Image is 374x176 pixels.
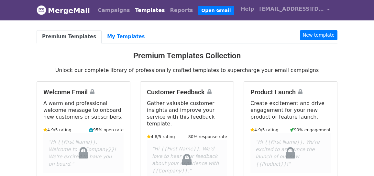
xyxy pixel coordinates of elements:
h3: Premium Templates Collection [37,51,337,61]
div: "Hi {{First Name}}, Welcome to {{Company}}! We're excited to have you on board." [43,133,124,173]
a: New template [300,30,337,40]
div: "Hi {{First Name}}, We're excited to announce the launch of our new {{Product}}!" [250,133,331,173]
a: Premium Templates [37,30,102,43]
p: A warm and professional welcome message to onboard new customers or subscribers. [43,100,124,120]
a: My Templates [102,30,150,43]
small: 80% response rate [188,134,227,140]
a: Help [238,3,257,16]
a: [EMAIL_ADDRESS][DOMAIN_NAME] [257,3,332,18]
h4: Welcome Email [43,88,124,96]
span: [EMAIL_ADDRESS][DOMAIN_NAME] [259,5,324,13]
a: Campaigns [95,4,132,17]
h4: Product Launch [250,88,331,96]
img: MergeMail logo [37,5,46,15]
small: 90% engagement [290,127,331,133]
a: MergeMail [37,4,90,17]
small: 4.9/5 rating [43,127,71,133]
p: Create excitement and drive engagement for your new product or feature launch. [250,100,331,120]
a: Reports [168,4,196,17]
h4: Customer Feedback [147,88,227,96]
small: 4.8/5 rating [147,134,175,140]
p: Gather valuable customer insights and improve your service with this feedback template. [147,100,227,127]
p: Unlock our complete library of professionally crafted templates to supercharge your email campaigns [37,67,337,74]
small: 4.9/5 rating [250,127,279,133]
a: Templates [132,4,167,17]
small: 95% open rate [89,127,124,133]
a: Open Gmail [198,6,234,15]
